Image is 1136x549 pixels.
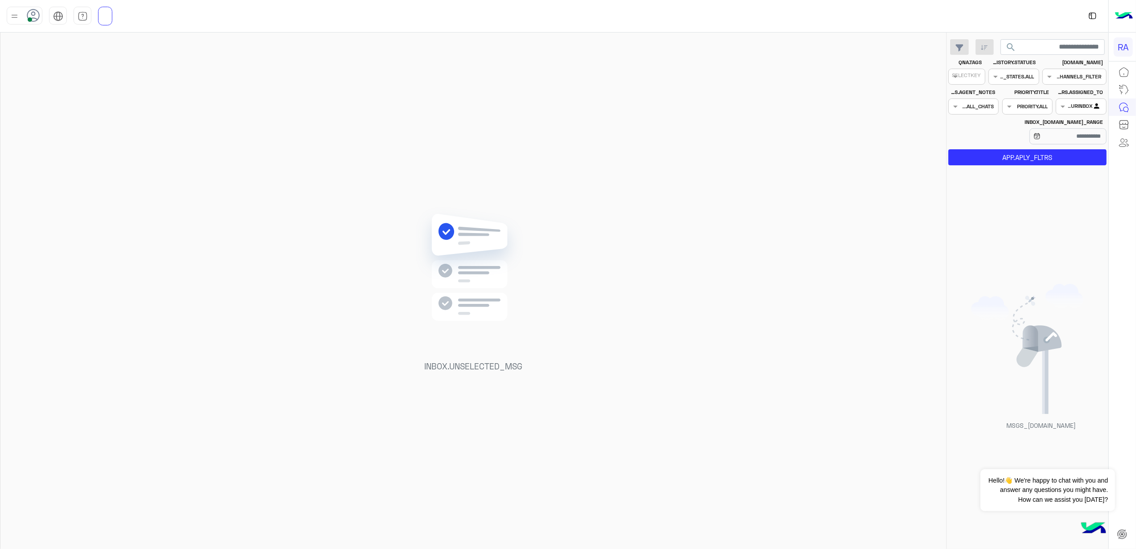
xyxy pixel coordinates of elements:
div: RA [1114,37,1133,57]
label: INBOX.FILTERS.AGENT_NOTES [949,88,995,96]
h5: INBOX.UNSELECTED_MSG [409,361,538,372]
img: tab [78,11,88,21]
span: search [1006,42,1017,53]
p: [DOMAIN_NAME]_MSGS [999,421,1083,430]
a: tab [74,7,91,25]
img: tab [1087,10,1098,21]
button: APP.APLY_FLTRS [948,149,1107,165]
img: empty users [971,284,1083,414]
div: SELECTKEY [952,71,982,82]
label: INBOX.FILTERS.ASSIGNED_TO [1057,88,1103,96]
label: BROADCAST.HISTORY.STATUES [990,58,1036,66]
img: tab [53,11,63,21]
img: hulul-logo.png [1078,513,1109,545]
label: QNA.TAGS [949,58,982,66]
img: no messages [409,207,538,355]
button: search [1001,39,1022,58]
label: INBOX_[DOMAIN_NAME]_RANGE [1003,118,1103,126]
label: [DOMAIN_NAME] [1044,58,1103,66]
img: profile [9,11,20,22]
label: PRIORITY.TITLE [1003,88,1049,96]
span: Hello!👋 We're happy to chat with you and answer any questions you might have. How can we assist y... [980,469,1115,511]
img: Logo [1115,7,1133,25]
